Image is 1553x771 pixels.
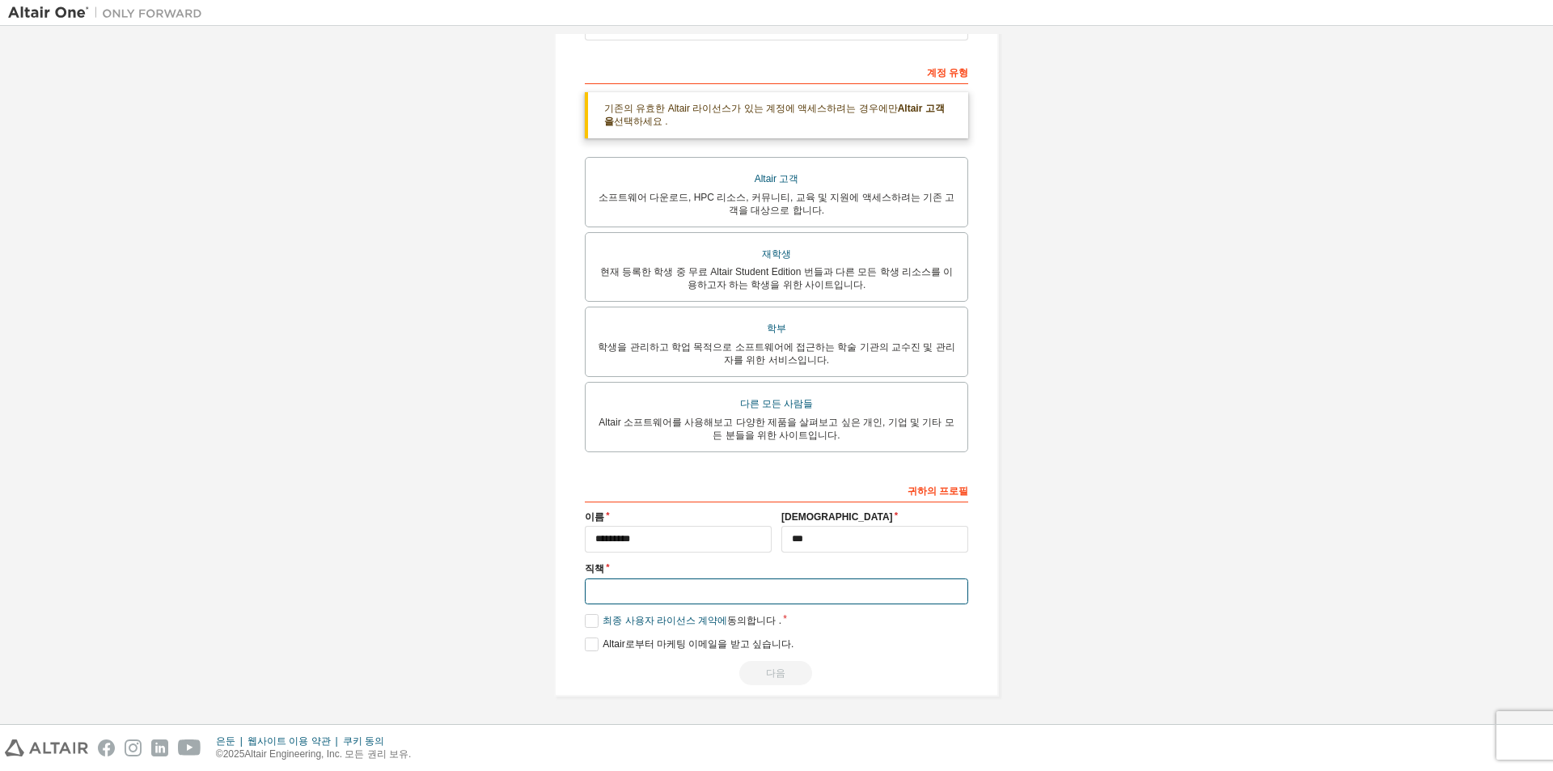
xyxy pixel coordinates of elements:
font: 계정 유형 [927,67,968,78]
font: Altair 소프트웨어를 사용해보고 다양한 제품을 살펴보고 싶은 개인, 기업 및 기타 모든 분들을 위한 사이트입니다. [599,417,954,441]
font: 동의합니다 . [727,615,781,626]
font: 기존의 유효한 Altair 라이선스가 있는 계정에 액세스하려는 경우에만 [604,103,898,114]
font: 최종 사용자 라이선스 계약에 [603,615,727,626]
font: 귀하의 프로필 [908,485,968,497]
img: linkedin.svg [151,739,168,756]
font: 은둔 [216,735,235,747]
img: facebook.svg [98,739,115,756]
img: youtube.svg [178,739,201,756]
font: Altair 고객을 [604,103,945,127]
font: 다른 모든 사람들 [740,398,814,409]
font: 재학생 [762,248,791,260]
img: instagram.svg [125,739,142,756]
font: © [216,748,223,760]
font: 현재 등록한 학생 중 무료 Altair Student Edition 번들과 다른 모든 학생 리소스를 이용하고자 하는 학생을 위한 사이트입니다. [600,266,954,290]
div: Please wait while checking email ... [585,661,968,685]
font: [DEMOGRAPHIC_DATA] [781,511,893,523]
font: 학부 [767,323,786,334]
font: Altair로부터 마케팅 이메일을 받고 싶습니다. [603,638,793,650]
font: 직책 [585,563,604,574]
font: 선택하세요 . [614,116,668,127]
font: 학생을 관리하고 학업 목적으로 소프트웨어에 접근하는 학술 기관의 교수진 및 관리자를 위한 서비스입니다. [598,341,954,366]
font: 2025 [223,748,245,760]
font: Altair Engineering, Inc. 모든 권리 보유. [244,748,411,760]
img: 알타이르 원 [8,5,210,21]
font: 쿠키 동의 [343,735,384,747]
font: Altair 고객 [755,173,799,184]
font: 웹사이트 이용 약관 [248,735,331,747]
img: altair_logo.svg [5,739,88,756]
font: 소프트웨어 다운로드, HPC 리소스, 커뮤니티, 교육 및 지원에 액세스하려는 기존 고객을 대상으로 합니다. [599,192,955,216]
font: 이름 [585,511,604,523]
